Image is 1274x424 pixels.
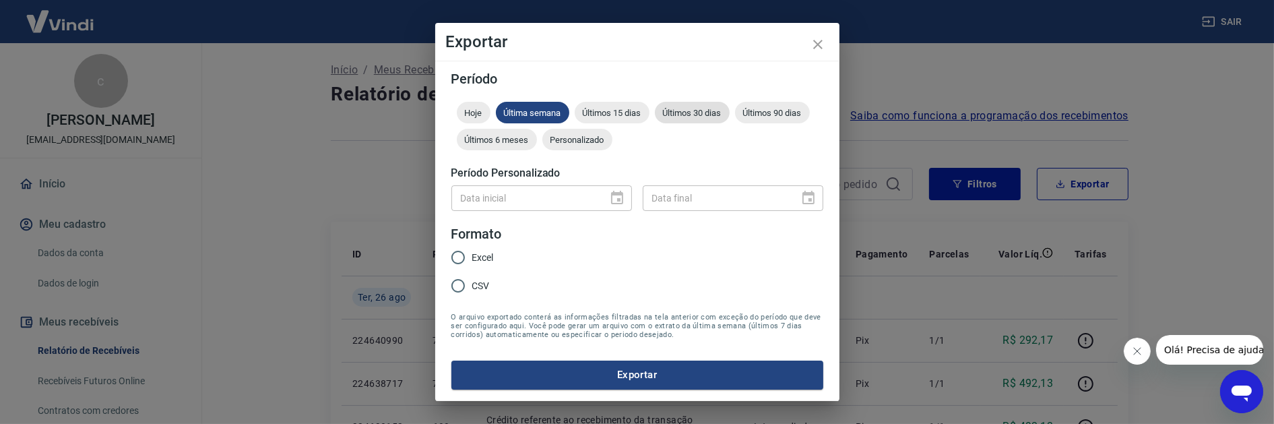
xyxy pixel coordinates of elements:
span: Últimos 30 dias [655,108,730,118]
div: Personalizado [542,129,612,150]
button: close [802,28,834,61]
legend: Formato [451,224,502,244]
span: Olá! Precisa de ajuda? [8,9,113,20]
span: Últimos 6 meses [457,135,537,145]
input: DD/MM/YYYY [451,185,598,210]
span: CSV [472,279,490,293]
span: Excel [472,251,494,265]
div: Últimos 6 meses [457,129,537,150]
button: Exportar [451,361,823,389]
span: Hoje [457,108,490,118]
iframe: Botão para abrir a janela de mensagens [1220,370,1263,413]
div: Últimos 15 dias [575,102,649,123]
span: Última semana [496,108,569,118]
div: Últimos 30 dias [655,102,730,123]
iframe: Fechar mensagem [1124,338,1151,365]
div: Últimos 90 dias [735,102,810,123]
div: Hoje [457,102,490,123]
h5: Período [451,72,823,86]
iframe: Mensagem da empresa [1156,335,1263,365]
h5: Período Personalizado [451,166,823,180]
input: DD/MM/YYYY [643,185,790,210]
div: Última semana [496,102,569,123]
span: Personalizado [542,135,612,145]
span: Últimos 90 dias [735,108,810,118]
span: O arquivo exportado conterá as informações filtradas na tela anterior com exceção do período que ... [451,313,823,339]
h4: Exportar [446,34,829,50]
span: Últimos 15 dias [575,108,649,118]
